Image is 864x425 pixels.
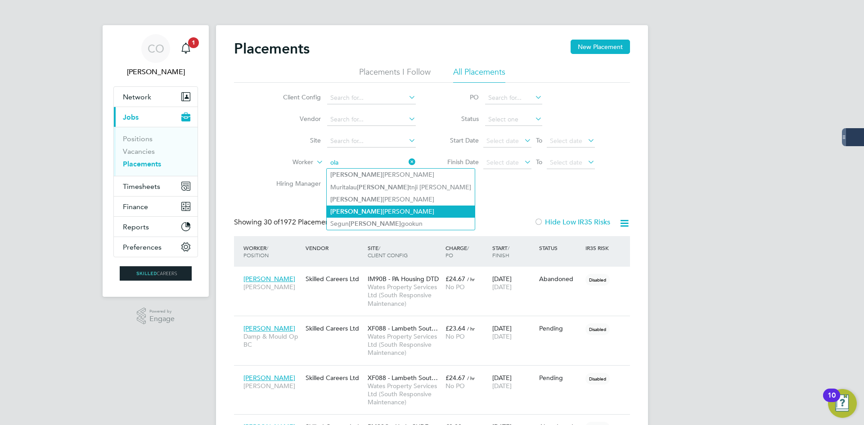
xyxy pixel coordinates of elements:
[264,218,335,227] span: 1972 Placements
[533,134,545,146] span: To
[490,240,537,263] div: Start
[327,181,475,193] li: Muritalau tnji [PERSON_NAME]
[303,369,365,386] div: Skilled Careers Ltd
[368,324,438,332] span: XF088 - Lambeth Sout…
[365,240,443,263] div: Site
[585,274,610,286] span: Disabled
[445,324,465,332] span: £23.64
[148,43,164,54] span: CO
[303,240,365,256] div: Vendor
[123,223,149,231] span: Reports
[120,266,192,281] img: skilledcareers-logo-retina.png
[492,244,509,259] span: / Finish
[485,113,542,126] input: Select one
[114,197,198,216] button: Finance
[534,218,610,227] label: Hide Low IR35 Risks
[303,320,365,337] div: Skilled Careers Ltd
[303,270,365,287] div: Skilled Careers Ltd
[269,115,321,123] label: Vendor
[123,147,155,156] a: Vacancies
[241,319,630,327] a: [PERSON_NAME]Damp & Mould Op BCSkilled Careers LtdXF088 - Lambeth Sout…Wates Property Services Lt...
[123,243,162,251] span: Preferences
[327,193,475,206] li: [PERSON_NAME]
[234,218,337,227] div: Showing
[114,87,198,107] button: Network
[327,206,475,218] li: [PERSON_NAME]
[368,382,441,407] span: Wates Property Services Ltd (South Responsive Maintenance)
[123,202,148,211] span: Finance
[269,179,321,188] label: Hiring Manager
[114,176,198,196] button: Timesheets
[443,240,490,263] div: Charge
[113,266,198,281] a: Go to home page
[445,283,465,291] span: No PO
[114,127,198,176] div: Jobs
[533,156,545,168] span: To
[453,67,505,83] li: All Placements
[113,34,198,77] a: CO[PERSON_NAME]
[327,169,475,181] li: [PERSON_NAME]
[368,374,438,382] span: XF088 - Lambeth Sout…
[490,320,537,345] div: [DATE]
[241,270,630,277] a: [PERSON_NAME][PERSON_NAME]Skilled Careers LtdIM90B - PA Housing DTDWates Property Services Ltd (S...
[539,374,581,382] div: Pending
[583,240,614,256] div: IR35 Risk
[492,283,512,291] span: [DATE]
[359,67,431,83] li: Placements I Follow
[327,135,416,148] input: Search for...
[243,283,301,291] span: [PERSON_NAME]
[445,332,465,340] span: No PO
[243,275,295,283] span: [PERSON_NAME]
[188,37,199,48] span: 1
[327,157,416,169] input: Search for...
[445,382,465,390] span: No PO
[264,218,280,227] span: 30 of
[269,93,321,101] label: Client Config
[539,275,581,283] div: Abandoned
[467,276,475,282] span: / hr
[438,115,479,123] label: Status
[368,275,439,283] span: IM90B - PA Housing DTD
[114,217,198,237] button: Reports
[114,107,198,127] button: Jobs
[330,208,382,215] b: [PERSON_NAME]
[492,382,512,390] span: [DATE]
[137,308,175,325] a: Powered byEngage
[330,196,382,203] b: [PERSON_NAME]
[149,308,175,315] span: Powered by
[123,93,151,101] span: Network
[330,171,382,179] b: [PERSON_NAME]
[243,324,295,332] span: [PERSON_NAME]
[243,374,295,382] span: [PERSON_NAME]
[149,315,175,323] span: Engage
[241,240,303,263] div: Worker
[123,113,139,121] span: Jobs
[327,113,416,126] input: Search for...
[177,34,195,63] a: 1
[490,369,537,394] div: [DATE]
[123,134,153,143] a: Positions
[261,158,313,167] label: Worker
[445,275,465,283] span: £24.67
[269,136,321,144] label: Site
[828,395,836,407] div: 10
[357,183,409,191] b: [PERSON_NAME]
[467,375,475,381] span: / hr
[113,67,198,77] span: Craig O'Donovan
[445,244,469,259] span: / PO
[550,158,582,166] span: Select date
[234,40,310,58] h2: Placements
[571,40,630,54] button: New Placement
[585,323,610,335] span: Disabled
[349,220,401,228] b: [PERSON_NAME]
[537,240,584,256] div: Status
[585,373,610,385] span: Disabled
[539,324,581,332] div: Pending
[490,270,537,295] div: [DATE]
[485,92,542,104] input: Search for...
[114,237,198,257] button: Preferences
[123,160,161,168] a: Placements
[368,244,408,259] span: / Client Config
[327,92,416,104] input: Search for...
[438,158,479,166] label: Finish Date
